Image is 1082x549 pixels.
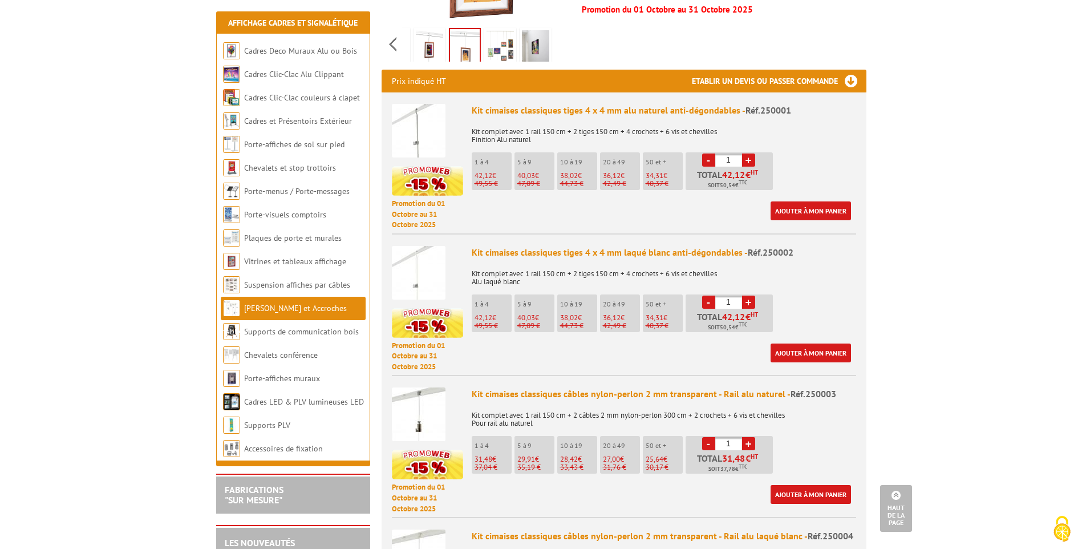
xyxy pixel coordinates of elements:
[751,453,758,461] sup: HT
[475,314,512,322] p: €
[223,112,240,130] img: Cadres et Présentoirs Extérieur
[517,300,554,308] p: 5 à 9
[517,172,554,180] p: €
[603,463,640,471] p: 31,76 €
[688,312,773,332] p: Total
[603,442,640,450] p: 20 à 49
[392,246,445,300] img: Kit cimaises classiques tiges 4 x 4 mm laqué blanc anti-dégondables
[472,246,856,259] div: Kit cimaises classiques tiges 4 x 4 mm laqué blanc anti-dégondables -
[751,310,758,318] sup: HT
[1048,515,1076,543] img: Cookies (fenêtre modale)
[560,455,597,463] p: €
[223,89,240,106] img: Cadres Clic-Clac couleurs à clapet
[582,6,866,13] p: Promotion du 01 Octobre au 31 Octobre 2025
[603,180,640,188] p: 42,49 €
[742,296,755,309] a: +
[392,450,463,479] img: promotion
[487,30,514,66] img: 250014_rail_alu_horizontal_tiges_cables.jpg
[742,154,755,167] a: +
[475,454,492,464] span: 31,48
[517,463,554,471] p: 35,19 €
[560,442,597,450] p: 10 à 19
[702,154,715,167] a: -
[472,403,856,427] p: Kit complet avec 1 rail 150 cm + 2 câbles 2 mm nylon-perlon 300 cm + 2 crochets + 6 vis et chevil...
[244,350,318,360] a: Chevalets conférence
[646,313,663,322] span: 34,31
[416,30,443,66] img: cimaises_classiques_pour_tableaux_systeme_accroche_cadre_250001_1bis.jpg
[475,313,492,322] span: 42,12
[646,442,683,450] p: 50 et +
[771,201,851,220] a: Ajouter à mon panier
[603,172,640,180] p: €
[475,322,512,330] p: 49,55 €
[472,387,856,401] div: Kit cimaises classiques câbles nylon-perlon 2 mm transparent - Rail alu naturel -
[748,247,793,258] span: Réf.250002
[475,442,512,450] p: 1 à 4
[517,322,554,330] p: 47,09 €
[603,322,640,330] p: 42,49 €
[560,300,597,308] p: 10 à 19
[517,314,554,322] p: €
[808,530,853,542] span: Réf.250004
[223,159,240,176] img: Chevalets et stop trottoirs
[722,312,745,321] span: 42,12
[603,455,640,463] p: €
[560,463,597,471] p: 33,43 €
[392,70,446,92] p: Prix indiqué HT
[722,454,745,463] span: 31,48
[739,463,747,470] sup: TTC
[475,300,512,308] p: 1 à 4
[560,172,597,180] p: €
[387,35,398,54] span: Previous
[603,454,620,464] span: 27,00
[745,454,751,463] span: €
[646,180,683,188] p: 40,37 €
[751,168,758,176] sup: HT
[560,171,578,180] span: 38,02
[646,158,683,166] p: 50 et +
[702,437,715,450] a: -
[225,537,295,548] a: LES NOUVEAUTÉS
[472,104,856,117] div: Kit cimaises classiques tiges 4 x 4 mm alu naturel anti-dégondables -
[880,485,912,532] a: Haut de la page
[771,485,851,504] a: Ajouter à mon panier
[392,482,463,514] p: Promotion du 01 Octobre au 31 Octobre 2025
[603,313,621,322] span: 36,12
[244,280,350,290] a: Suspension affiches par câbles
[223,66,240,83] img: Cadres Clic-Clac Alu Clippant
[517,455,554,463] p: €
[244,163,336,173] a: Chevalets et stop trottoirs
[392,308,463,338] img: promotion
[392,166,463,196] img: promotion
[244,397,364,407] a: Cadres LED & PLV lumineuses LED
[392,341,463,373] p: Promotion du 01 Octobre au 31 Octobre 2025
[223,303,347,337] a: [PERSON_NAME] et Accroches tableaux
[244,116,352,126] a: Cadres et Présentoirs Extérieur
[791,388,836,399] span: Réf.250003
[244,326,359,337] a: Supports de communication bois
[739,179,747,185] sup: TTC
[692,70,866,92] h3: Etablir un devis ou passer commande
[722,170,745,179] span: 42,12
[688,454,773,474] p: Total
[223,417,240,434] img: Supports PLV
[688,170,773,190] p: Total
[223,229,240,247] img: Plaques de porte et murales
[244,139,345,150] a: Porte-affiches de sol sur pied
[646,463,683,471] p: 30,17 €
[708,181,747,190] span: Soit €
[392,387,445,441] img: Kit cimaises classiques câbles nylon-perlon 2 mm transparent - Rail alu naturel
[392,199,463,231] p: Promotion du 01 Octobre au 31 Octobre 2025
[603,158,640,166] p: 20 à 49
[223,300,240,317] img: Cimaises et Accroches tableaux
[475,455,512,463] p: €
[475,172,512,180] p: €
[720,323,735,332] span: 50,54
[244,373,320,384] a: Porte-affiches muraux
[720,465,735,474] span: 37,78
[450,29,480,64] img: cimaises_classiques_pour_tableaux_systeme_accroche_cadre_250001_4bis.jpg
[228,18,358,28] a: Affichage Cadres et Signalétique
[244,69,344,79] a: Cadres Clic-Clac Alu Clippant
[603,300,640,308] p: 20 à 49
[517,442,554,450] p: 5 à 9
